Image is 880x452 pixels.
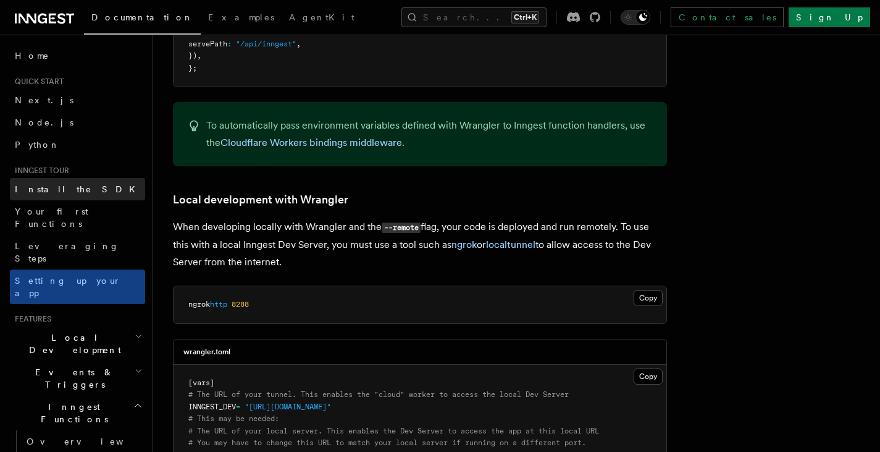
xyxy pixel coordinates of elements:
[382,223,421,233] code: --remote
[173,218,667,271] p: When developing locally with Wrangler and the flag, your code is deployed and run remotely. To us...
[634,290,663,306] button: Copy
[15,95,73,105] span: Next.js
[197,51,201,60] span: ,
[232,300,249,309] span: 8288
[188,427,599,435] span: # The URL of your local server. This enables the Dev Server to access the app at this local URL
[511,11,539,23] kbd: Ctrl+K
[10,361,145,396] button: Events & Triggers
[621,10,650,25] button: Toggle dark mode
[10,366,135,391] span: Events & Triggers
[188,64,197,72] span: };
[10,77,64,87] span: Quick start
[188,40,227,48] span: servePath
[282,4,362,33] a: AgentKit
[188,438,586,447] span: # You may have to change this URL to match your local server if running on a different port.
[208,12,274,22] span: Examples
[173,191,348,208] a: Local development with Wrangler
[401,7,547,27] button: Search...Ctrl+K
[227,40,232,48] span: :
[188,390,569,399] span: # The URL of your tunnel. This enables the "cloud" worker to access the local Dev Server
[10,45,145,67] a: Home
[15,184,143,194] span: Install the SDK
[10,111,145,134] a: Node.js
[15,140,60,150] span: Python
[10,396,145,430] button: Inngest Functions
[183,347,230,357] h3: wrangler.toml
[671,7,784,27] a: Contact sales
[27,437,154,446] span: Overview
[188,300,210,309] span: ngrok
[188,403,236,411] span: INNGEST_DEV
[296,40,301,48] span: ,
[201,4,282,33] a: Examples
[10,331,135,356] span: Local Development
[789,7,870,27] a: Sign Up
[15,241,119,263] span: Leveraging Steps
[10,270,145,304] a: Setting up your app
[10,401,133,425] span: Inngest Functions
[188,414,279,423] span: # This may be needed:
[236,40,296,48] span: "/api/inngest"
[10,89,145,111] a: Next.js
[245,403,331,411] span: "[URL][DOMAIN_NAME]"
[15,49,49,62] span: Home
[10,134,145,156] a: Python
[15,117,73,127] span: Node.js
[10,178,145,200] a: Install the SDK
[15,207,88,229] span: Your first Functions
[206,117,652,151] p: To automatically pass environment variables defined with Wrangler to Inngest function handlers, u...
[188,378,214,387] span: [vars]
[236,403,240,411] span: =
[10,314,51,324] span: Features
[188,51,197,60] span: })
[486,239,535,250] a: localtunnel
[10,166,69,176] span: Inngest tour
[10,200,145,235] a: Your first Functions
[15,276,121,298] span: Setting up your app
[210,300,227,309] span: http
[84,4,201,35] a: Documentation
[220,137,402,148] a: Cloudflare Workers bindings middleware
[289,12,354,22] span: AgentKit
[634,369,663,385] button: Copy
[10,235,145,270] a: Leveraging Steps
[91,12,193,22] span: Documentation
[451,239,477,250] a: ngrok
[10,326,145,361] button: Local Development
